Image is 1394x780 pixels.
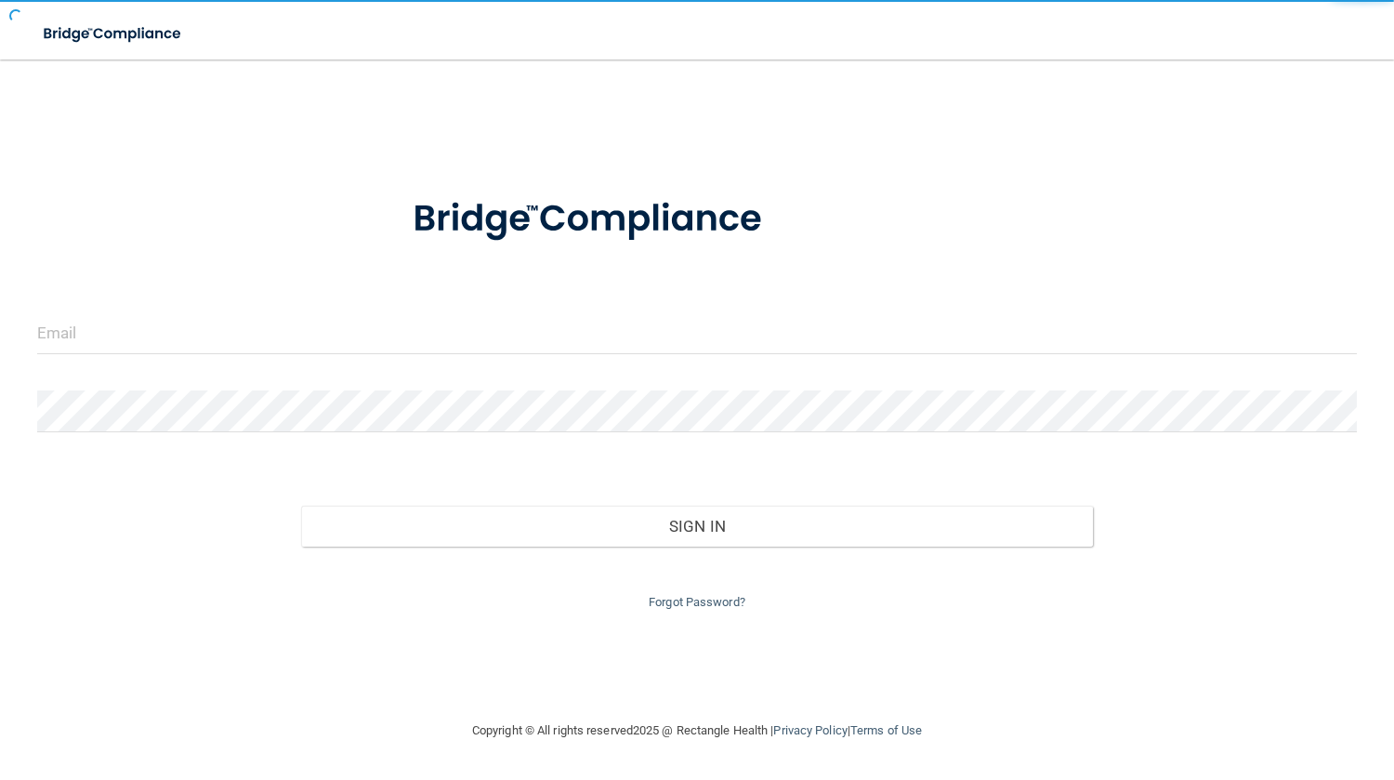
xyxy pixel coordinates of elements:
[358,701,1036,760] div: Copyright © All rights reserved 2025 @ Rectangle Health | |
[301,506,1093,547] button: Sign In
[375,171,808,268] img: bridge_compliance_login_screen.278c3ca4.svg
[37,312,1357,354] input: Email
[649,595,745,609] a: Forgot Password?
[28,15,199,53] img: bridge_compliance_login_screen.278c3ca4.svg
[773,723,847,737] a: Privacy Policy
[850,723,922,737] a: Terms of Use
